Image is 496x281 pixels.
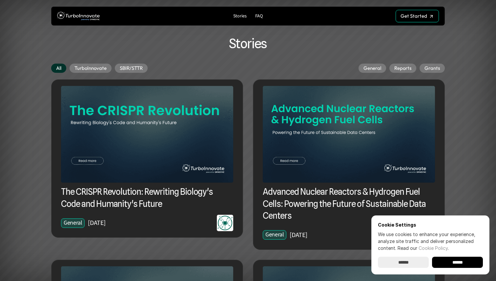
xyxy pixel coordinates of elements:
img: TurboInnovate Logo [57,10,100,22]
p: Get Started [401,13,427,19]
a: Stories [231,12,249,21]
p: Cookie Settings [378,222,483,228]
p: We use cookies to enhance your experience, analyze site traffic and deliver personalized content. [378,231,483,251]
a: FAQ [253,12,265,21]
p: FAQ [255,13,263,19]
a: Get Started [396,10,439,22]
span: Read our . [398,245,449,251]
p: Stories [233,13,247,19]
a: Cookie Policy [419,245,448,251]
